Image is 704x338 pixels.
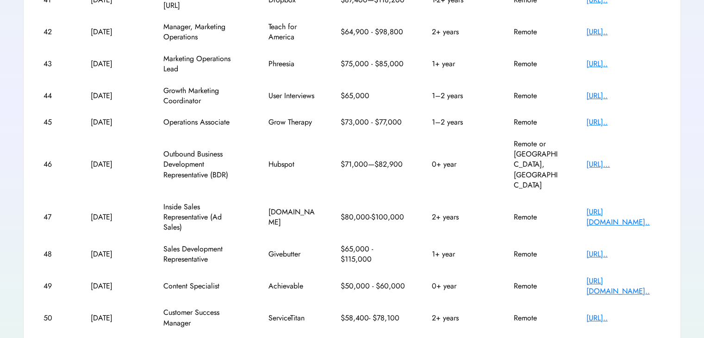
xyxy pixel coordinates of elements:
[44,27,64,37] div: 42
[586,249,660,259] div: [URL]..
[341,244,405,265] div: $65,000 - $115,000
[432,281,487,291] div: 0+ year
[586,59,660,69] div: [URL]..
[341,159,405,169] div: $71,000—$82,900
[268,249,315,259] div: Givebutter
[268,313,315,323] div: ServiceTitan
[268,281,315,291] div: Achievable
[341,117,405,127] div: $73,000 - $77,000
[432,27,487,37] div: 2+ years
[268,22,315,43] div: Teach for America
[91,159,137,169] div: [DATE]
[586,27,660,37] div: [URL]..
[586,313,660,323] div: [URL]..
[341,313,405,323] div: $58,400- $78,100
[268,207,315,228] div: [DOMAIN_NAME]
[163,244,242,265] div: Sales Development Representative
[163,22,242,43] div: Manager, Marketing Operations
[268,59,315,69] div: Phreesia
[341,27,405,37] div: $64,900 - $98,800
[514,27,560,37] div: Remote
[44,313,64,323] div: 50
[341,281,405,291] div: $50,000 - $60,000
[341,212,405,222] div: $80,000-$100,000
[586,276,660,297] div: [URL][DOMAIN_NAME]..
[514,212,560,222] div: Remote
[586,159,660,169] div: [URL]...
[91,91,137,101] div: [DATE]
[44,281,64,291] div: 49
[163,149,242,180] div: Outbound Business Development Representative (BDR)
[91,281,137,291] div: [DATE]
[514,281,560,291] div: Remote
[432,117,487,127] div: 1–2 years
[91,212,137,222] div: [DATE]
[586,91,660,101] div: [URL]..
[44,212,64,222] div: 47
[163,54,242,75] div: Marketing Operations Lead
[586,117,660,127] div: [URL]..
[44,59,64,69] div: 43
[44,91,64,101] div: 44
[341,59,405,69] div: $75,000 - $85,000
[268,159,315,169] div: Hubspot
[163,202,242,233] div: Inside Sales Representative (Ad Sales)
[514,91,560,101] div: Remote
[44,117,64,127] div: 45
[432,212,487,222] div: 2+ years
[163,86,242,106] div: Growth Marketing Coordinator
[432,91,487,101] div: 1–2 years
[432,159,487,169] div: 0+ year
[268,117,315,127] div: Grow Therapy
[44,249,64,259] div: 48
[163,281,242,291] div: Content Specialist
[432,313,487,323] div: 2+ years
[44,159,64,169] div: 46
[514,139,560,191] div: Remote or [GEOGRAPHIC_DATA], [GEOGRAPHIC_DATA]
[91,27,137,37] div: [DATE]
[432,59,487,69] div: 1+ year
[586,207,660,228] div: [URL][DOMAIN_NAME]..
[514,313,560,323] div: Remote
[514,249,560,259] div: Remote
[341,91,405,101] div: $65,000
[268,91,315,101] div: User Interviews
[91,117,137,127] div: [DATE]
[514,117,560,127] div: Remote
[432,249,487,259] div: 1+ year
[91,313,137,323] div: [DATE]
[163,117,242,127] div: Operations Associate
[163,307,242,328] div: Customer Success Manager
[91,59,137,69] div: [DATE]
[91,249,137,259] div: [DATE]
[514,59,560,69] div: Remote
